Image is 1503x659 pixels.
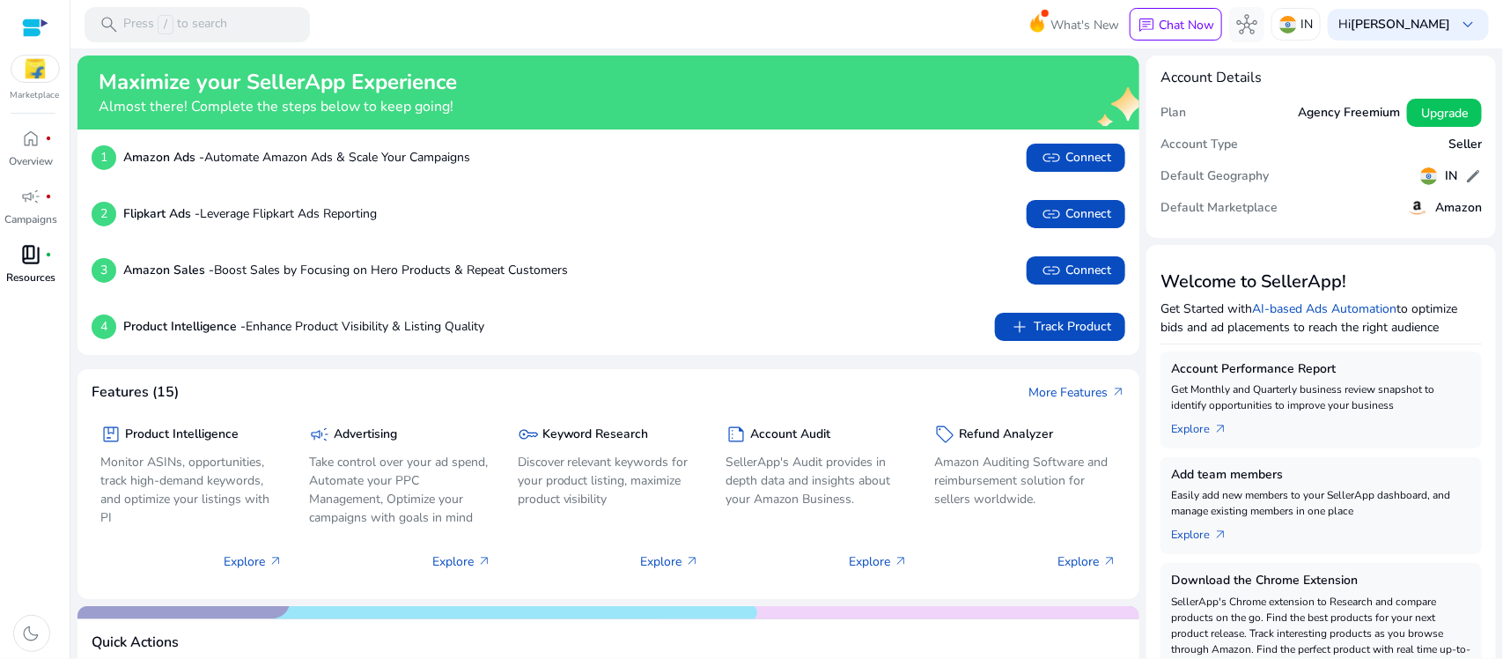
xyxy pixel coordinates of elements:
span: fiber_manual_record [46,193,53,200]
h5: IN [1445,169,1457,184]
span: What's New [1050,10,1119,41]
span: arrow_outward [1111,385,1125,399]
button: chatChat Now [1130,8,1222,41]
p: Hi [1338,19,1450,31]
p: Discover relevant keywords for your product listing, maximize product visibility [518,453,700,508]
span: campaign [309,424,330,445]
span: key [518,424,539,445]
span: link [1041,204,1062,225]
p: Explore [849,552,908,571]
span: package [100,424,122,445]
a: Explorearrow_outward [1171,413,1241,438]
span: campaign [21,186,42,207]
h5: Account Performance Report [1171,362,1471,377]
button: addTrack Product [995,313,1125,341]
p: Chat Now [1159,17,1214,33]
h4: Quick Actions [92,634,179,651]
p: Automate Amazon Ads & Scale Your Campaigns [123,148,470,167]
p: Explore [641,552,700,571]
p: 4 [92,315,116,339]
span: arrow_outward [477,554,491,568]
span: fiber_manual_record [46,251,53,258]
h4: Almost there! Complete the steps below to keep going! [99,99,457,115]
span: edit [1464,167,1482,185]
span: arrow_outward [894,554,908,568]
span: summarize [726,424,748,445]
p: Marketplace [11,89,60,102]
span: keyboard_arrow_down [1457,14,1478,35]
b: Flipkart Ads - [123,205,200,222]
h5: Account Audit [751,427,831,442]
h5: Keyword Research [542,427,649,442]
img: amazon.svg [1407,197,1428,218]
h5: Default Marketplace [1160,201,1278,216]
h5: Plan [1160,106,1186,121]
p: Explore [1057,552,1116,571]
p: 1 [92,145,116,170]
h5: Add team members [1171,468,1471,483]
span: hub [1236,14,1257,35]
p: Easily add new members to your SellerApp dashboard, and manage existing members in one place [1171,487,1471,519]
p: IN [1300,9,1313,40]
p: Campaigns [5,211,58,227]
span: arrow_outward [1102,554,1116,568]
span: sell [934,424,955,445]
h4: Account Details [1160,70,1262,86]
span: / [158,15,173,34]
span: arrow_outward [1213,528,1227,542]
button: hub [1229,7,1264,42]
span: link [1041,147,1062,168]
h5: Agency Freemium [1298,106,1400,121]
a: Explorearrow_outward [1171,519,1241,544]
img: in.svg [1420,167,1438,185]
span: arrow_outward [1213,422,1227,436]
span: home [21,128,42,149]
p: Take control over your ad spend, Automate your PPC Management, Optimize your campaigns with goals... [309,453,491,527]
h5: Account Type [1160,137,1238,152]
span: arrow_outward [269,554,283,568]
p: Press to search [123,15,227,34]
p: Boost Sales by Focusing on Hero Products & Repeat Customers [123,261,568,279]
button: Upgrade [1407,99,1482,127]
h5: Product Intelligence [125,427,239,442]
a: More Featuresarrow_outward [1028,383,1125,402]
h5: Seller [1448,137,1482,152]
button: linkConnect [1027,144,1125,172]
p: Leverage Flipkart Ads Reporting [123,204,377,223]
h2: Maximize your SellerApp Experience [99,70,457,95]
h3: Welcome to SellerApp! [1160,271,1482,292]
p: Overview [10,153,54,169]
span: link [1041,260,1062,281]
span: Connect [1041,204,1111,225]
b: Amazon Ads - [123,149,204,166]
p: Get Monthly and Quarterly business review snapshot to identify opportunities to improve your busi... [1171,381,1471,413]
h5: Advertising [334,427,397,442]
span: Connect [1041,147,1111,168]
span: book_4 [21,244,42,265]
span: Track Product [1009,316,1111,337]
span: Upgrade [1421,104,1468,122]
span: dark_mode [21,623,42,644]
img: flipkart.svg [11,56,59,82]
span: arrow_outward [686,554,700,568]
p: Explore [224,552,283,571]
p: 3 [92,258,116,283]
b: Amazon Sales - [123,262,214,278]
b: Product Intelligence - [123,318,246,335]
span: Connect [1041,260,1111,281]
button: linkConnect [1027,200,1125,228]
p: Amazon Auditing Software and reimbursement solution for sellers worldwide. [934,453,1116,508]
b: [PERSON_NAME] [1351,16,1450,33]
p: Explore [432,552,491,571]
a: AI-based Ads Automation [1252,300,1396,317]
h5: Amazon [1435,201,1482,216]
h5: Download the Chrome Extension [1171,574,1471,589]
span: chat [1138,17,1155,34]
img: in.svg [1279,16,1297,33]
span: search [99,14,120,35]
h4: Features (15) [92,384,179,401]
button: linkConnect [1027,256,1125,285]
p: Enhance Product Visibility & Listing Quality [123,317,484,336]
p: 2 [92,202,116,226]
span: add [1009,316,1030,337]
